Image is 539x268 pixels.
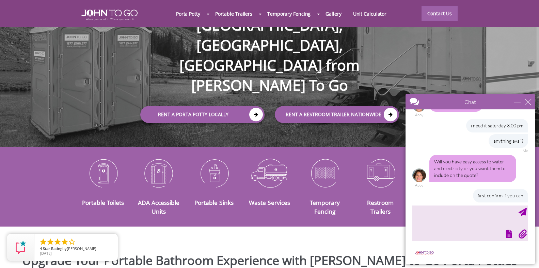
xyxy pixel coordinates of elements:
a: Rent a Porta Potty Locally [140,106,265,123]
a: Portable Toilets [82,198,124,207]
img: ADA-Accessible-Units-icon_N.png [136,155,181,191]
a: rent a RESTROOM TRAILER Nationwide [275,106,399,123]
a: Gallery [320,6,347,21]
h2: Upgrade Your Portable Bathroom Experience with [PERSON_NAME] to Go Porta Potties [5,254,534,267]
span: Star Rating [43,246,62,251]
a: Restroom Trailers [367,198,394,215]
li:  [68,238,76,246]
a: Waste Services [249,198,290,207]
img: Portable-Toilets-icon_N.png [81,155,126,191]
a: Unit Calculator [347,6,393,21]
img: Review Rating [14,240,28,254]
a: Porta Potty [170,6,206,21]
iframe: Live Chat Box [401,90,539,268]
span: by [40,247,112,251]
img: Restroom-Trailers-icon_N.png [358,155,403,191]
span: 4 [40,246,42,251]
a: Contact Us [422,6,458,21]
img: JOHN to go [81,10,138,20]
a: ADA Accessible Units [138,198,179,215]
span: [DATE] [40,251,52,256]
img: Temporary-Fencing-cion_N.png [302,155,348,191]
span: [PERSON_NAME] [67,246,96,251]
a: Portable Trailers [209,6,258,21]
img: Waste-Services-icon_N.png [247,155,292,191]
a: Portable Sinks [194,198,234,207]
li:  [61,238,69,246]
a: Temporary Fencing [310,198,340,215]
a: Temporary Fencing [261,6,316,21]
img: Portable-Sinks-icon_N.png [191,155,237,191]
li:  [39,238,47,246]
li:  [46,238,54,246]
li:  [53,238,62,246]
